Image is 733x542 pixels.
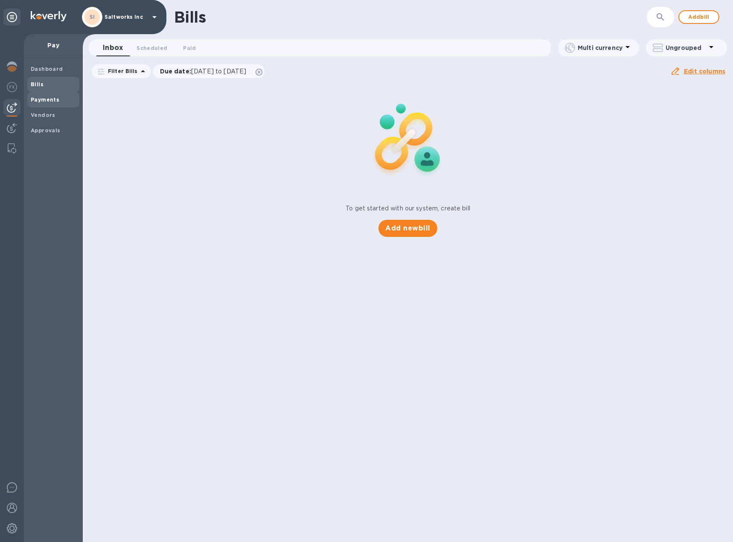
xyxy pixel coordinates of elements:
img: Logo [31,11,67,21]
span: Add new bill [385,223,430,233]
button: Addbill [678,10,719,24]
span: Scheduled [137,44,167,52]
p: Pay [31,41,76,50]
span: Inbox [103,42,123,54]
div: Due date:[DATE] to [DATE] [153,64,265,78]
u: Edit columns [684,68,725,75]
p: To get started with our system, create bill [346,204,470,213]
img: Foreign exchange [7,82,17,92]
b: Dashboard [31,66,63,72]
b: Vendors [31,112,55,118]
b: Payments [31,96,59,103]
p: Ungrouped [666,44,706,52]
b: SI [90,14,95,20]
span: Paid [183,44,196,52]
h1: Bills [174,8,206,26]
div: Unpin categories [3,9,20,26]
button: Add newbill [378,220,437,237]
p: Filter Bills [105,67,138,75]
span: [DATE] to [DATE] [191,68,246,75]
p: Multi currency [578,44,622,52]
p: Due date : [160,67,251,76]
p: Saltworks Inc [105,14,147,20]
span: Add bill [686,12,712,22]
b: Bills [31,81,44,87]
b: Approvals [31,127,61,134]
